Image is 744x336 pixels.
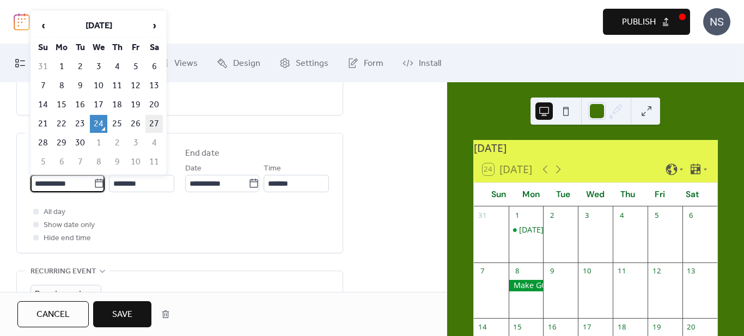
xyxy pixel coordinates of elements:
th: We [90,39,107,57]
div: [DATE] [PERSON_NAME] Republican Picnic [519,224,675,235]
td: 11 [108,77,126,95]
td: 17 [90,96,107,114]
td: 9 [108,153,126,171]
a: Install [394,48,449,78]
td: 7 [34,77,52,95]
th: Su [34,39,52,57]
td: 13 [145,77,163,95]
span: ‹ [35,15,51,36]
div: Thu [612,183,644,206]
span: Recurring event [31,265,96,278]
div: 31 [478,210,487,220]
td: 5 [127,58,144,76]
div: Tue [547,183,579,206]
th: Tu [71,39,89,57]
span: Cancel [36,308,70,321]
img: logo [14,13,30,30]
a: Settings [271,48,337,78]
span: Views [174,57,198,70]
div: Make GOLF Great Again Spanish Hills Country Club, Camarillo [509,280,544,291]
span: Save [112,308,132,321]
a: Design [209,48,269,78]
td: 9 [71,77,89,95]
div: NS [703,8,730,35]
td: 25 [108,115,126,133]
span: Do not repeat [35,286,82,301]
span: Show date only [44,219,95,232]
td: 4 [145,134,163,152]
td: 2 [108,134,126,152]
span: Form [364,57,383,70]
td: 26 [127,115,144,133]
div: 10 [582,266,592,276]
td: 5 [34,153,52,171]
div: 3 [582,210,592,220]
td: 15 [53,96,70,114]
td: 18 [108,96,126,114]
td: 3 [90,58,107,76]
td: 7 [71,153,89,171]
th: Th [108,39,126,57]
span: Design [233,57,260,70]
a: Views [150,48,206,78]
div: 12 [651,266,661,276]
td: 29 [53,134,70,152]
div: 7 [478,266,487,276]
div: Fri [644,183,676,206]
td: 2 [71,58,89,76]
td: 24 [90,115,107,133]
div: Mon [515,183,547,206]
button: Publish [603,9,690,35]
span: Install [419,57,441,70]
div: 19 [651,322,661,332]
td: 20 [145,96,163,114]
td: 8 [90,153,107,171]
th: Fr [127,39,144,57]
div: 20 [686,322,696,332]
div: Wed [580,183,612,206]
div: 6 [686,210,696,220]
td: 28 [34,134,52,152]
th: Sa [145,39,163,57]
td: 12 [127,77,144,95]
div: 16 [547,322,557,332]
button: Save [93,301,151,327]
th: Mo [53,39,70,57]
div: 14 [478,322,487,332]
td: 21 [34,115,52,133]
td: 1 [90,134,107,152]
span: Settings [296,57,328,70]
td: 6 [53,153,70,171]
td: 10 [90,77,107,95]
div: End date [185,147,219,160]
div: 9 [547,266,557,276]
td: 30 [71,134,89,152]
td: 4 [108,58,126,76]
div: 1 [513,210,522,220]
div: 18 [617,322,626,332]
div: Sat [676,183,709,206]
a: Form [339,48,392,78]
div: 13 [686,266,696,276]
td: 22 [53,115,70,133]
span: › [146,15,162,36]
td: 14 [34,96,52,114]
div: 8 [513,266,522,276]
td: 3 [127,134,144,152]
a: My Events [7,48,78,78]
span: All day [44,206,65,219]
th: [DATE] [53,14,144,38]
button: Cancel [17,301,89,327]
td: 1 [53,58,70,76]
td: 16 [71,96,89,114]
td: 6 [145,58,163,76]
td: 8 [53,77,70,95]
td: 27 [145,115,163,133]
td: 11 [145,153,163,171]
div: Sun [483,183,515,206]
div: 2 [547,210,557,220]
span: Time [264,162,281,175]
span: Publish [622,16,656,29]
div: Labor Day Trump-Reagan Republican Picnic [509,224,544,235]
div: 4 [617,210,626,220]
